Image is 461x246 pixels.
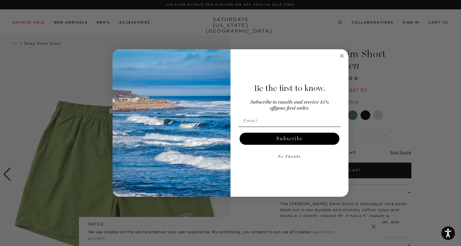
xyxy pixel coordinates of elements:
[250,100,329,105] span: Subscribe to emails and receive 15%
[113,49,230,197] img: 125c788d-000d-4f3e-b05a-1b92b2a23ec9.jpeg
[275,106,309,111] span: your first order.
[270,106,275,111] span: off
[238,151,341,163] button: No Thanks
[338,52,345,60] button: Close dialog
[254,83,325,93] span: Be the first to know.
[240,133,339,145] button: Subscribe
[238,115,341,127] input: Email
